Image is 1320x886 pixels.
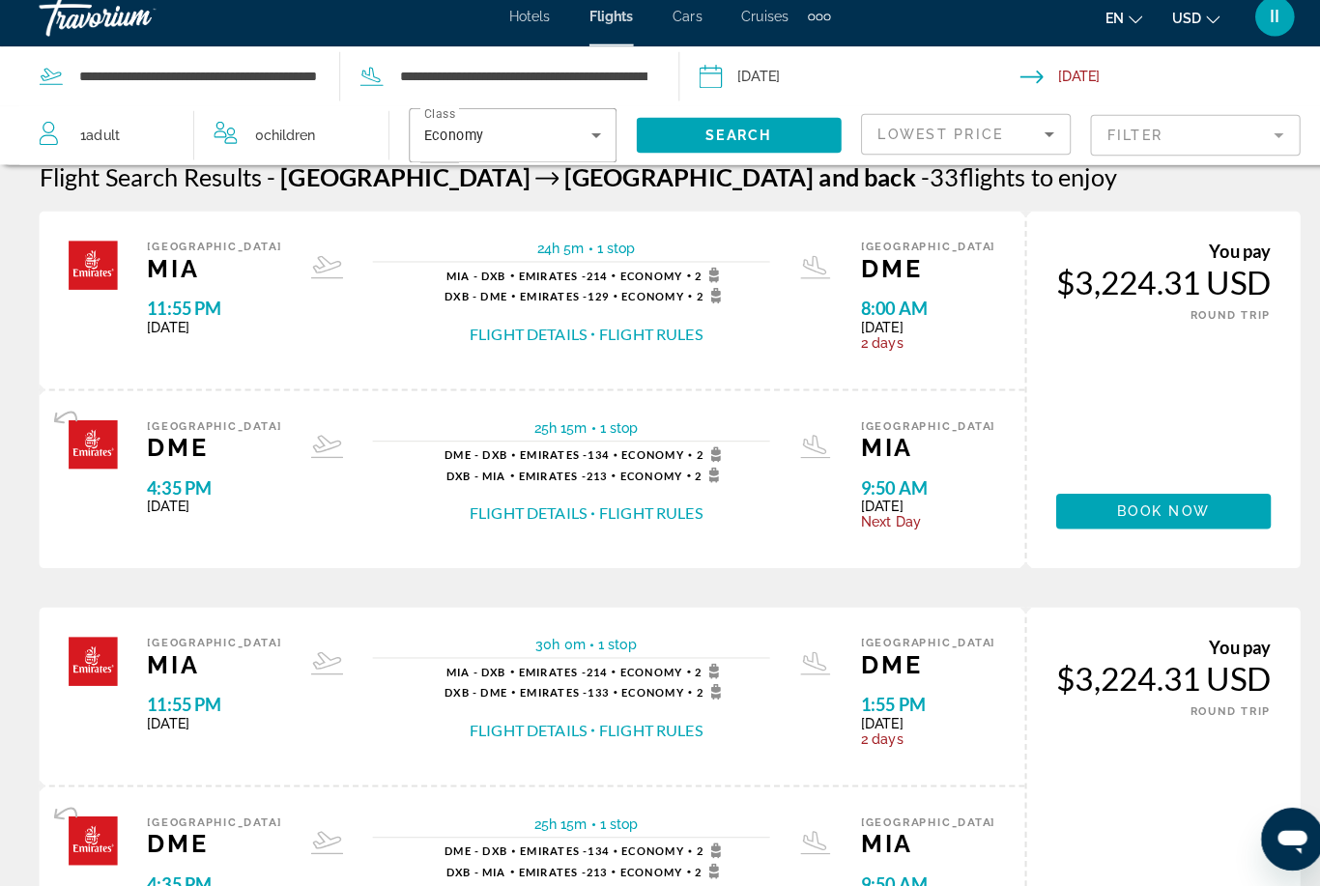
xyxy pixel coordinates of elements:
[591,427,629,443] span: 1 stop
[276,173,523,202] span: [GEOGRAPHIC_DATA]
[1251,19,1261,39] span: II
[39,4,232,54] a: Travorium
[685,473,715,489] span: 2
[848,440,981,469] span: MIA
[556,173,802,202] span: [GEOGRAPHIC_DATA]
[848,653,981,682] span: DME
[1089,16,1126,44] button: Change language
[530,250,576,266] span: 24h 5m
[695,138,760,154] span: Search
[807,173,903,202] span: and back
[589,641,627,656] span: 1 stop
[685,864,715,879] span: 2
[1155,16,1202,44] button: Change currency
[848,718,981,733] span: [DATE]
[848,830,981,859] span: MIA
[686,843,716,859] span: 2
[848,328,981,343] span: [DATE]
[848,343,981,358] span: 2 days
[512,689,599,701] span: 133
[19,117,383,175] button: Travelers: 1 adult, 0 children
[848,427,981,440] span: [GEOGRAPHIC_DATA]
[1231,9,1281,49] button: User Menu
[627,129,830,163] button: Search
[145,328,277,343] span: [DATE]
[613,299,674,311] span: Economy
[1041,641,1252,662] div: You pay
[613,689,674,701] span: Economy
[731,21,777,37] a: Cruises
[511,866,578,878] span: Emirates -
[611,866,673,878] span: Economy
[502,21,542,37] span: Hotels
[440,278,499,291] span: MIA - DXB
[145,830,277,859] span: DME
[512,455,579,468] span: Emirates -
[79,132,118,159] span: 1
[848,641,981,653] span: [GEOGRAPHIC_DATA]
[463,331,578,353] button: Flight Details
[527,817,579,833] span: 25h 15m
[512,845,599,858] span: 134
[512,689,579,701] span: Emirates -
[685,667,715,682] span: 2
[527,427,579,443] span: 25h 15m
[438,299,500,311] span: DXB - DME
[251,132,311,159] span: 0
[590,508,692,529] button: Flight Rules
[945,173,1101,202] span: flights to enjoy
[848,817,981,830] span: [GEOGRAPHIC_DATA]
[145,483,277,504] span: 4:35 PM
[848,250,981,263] span: [GEOGRAPHIC_DATA]
[590,722,692,743] button: Flight Rules
[145,263,277,292] span: MIA
[511,669,578,681] span: Emirates -
[145,504,277,520] span: [DATE]
[848,504,981,520] span: [DATE]
[438,689,500,701] span: DXB - DME
[145,718,277,733] span: [DATE]
[611,669,673,681] span: Economy
[512,299,579,311] span: Emirates -
[1075,125,1281,167] button: Filter
[512,299,599,311] span: 129
[1041,272,1252,310] div: $3,224.31 USD
[512,845,579,858] span: Emirates -
[591,817,629,833] span: 1 stop
[1101,509,1192,525] span: Book now
[686,453,716,469] span: 2
[1173,318,1253,330] span: ROUND TRIP
[685,276,715,292] span: 2
[796,14,818,44] button: Extra navigation items
[145,641,277,653] span: [GEOGRAPHIC_DATA]
[145,440,277,469] span: DME
[611,278,673,291] span: Economy
[440,866,499,878] span: DXB - MIA
[865,137,989,153] span: Lowest Price
[528,641,577,656] span: 30h 0m
[613,845,674,858] span: Economy
[1041,250,1252,272] div: You pay
[689,59,1005,117] button: Depart date: Dec 25, 2025
[418,119,448,132] mat-label: Class
[1243,809,1305,871] iframe: Кнопка запуска окна обмена сообщениями
[848,263,981,292] span: DME
[440,475,499,488] span: DXB - MIA
[145,653,277,682] span: MIA
[848,733,981,749] span: 2 days
[848,520,981,535] span: Next Day
[848,306,981,328] span: 8:00 AM
[1041,500,1252,534] button: Book now
[145,250,277,263] span: [GEOGRAPHIC_DATA]
[511,278,598,291] span: 214
[438,455,500,468] span: DME - DXB
[260,138,311,154] span: Children
[145,697,277,718] span: 11:55 PM
[613,455,674,468] span: Economy
[686,297,716,312] span: 2
[85,138,118,154] span: Adult
[145,306,277,328] span: 11:55 PM
[590,331,692,353] button: Flight Rules
[581,21,624,37] a: Flights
